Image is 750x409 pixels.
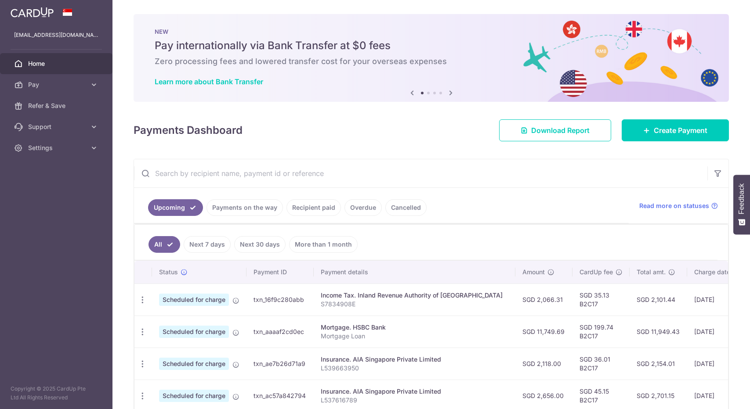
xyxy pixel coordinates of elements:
p: S7834908E [321,300,508,309]
a: Create Payment [622,119,729,141]
span: Download Report [531,125,590,136]
div: Insurance. AIA Singapore Private Limited [321,387,508,396]
p: Mortgage Loan [321,332,508,341]
a: All [149,236,180,253]
a: Upcoming [148,199,203,216]
a: Payments on the way [207,199,283,216]
img: Bank transfer banner [134,14,729,102]
td: SGD 2,101.44 [630,283,687,316]
td: txn_ae7b26d71a9 [246,348,314,380]
h5: Pay internationally via Bank Transfer at $0 fees [155,39,708,53]
td: txn_16f9c280abb [246,283,314,316]
span: Charge date [694,268,730,276]
div: Mortgage. HSBC Bank [321,323,508,332]
span: CardUp fee [580,268,613,276]
p: NEW [155,28,708,35]
span: Home [28,59,86,68]
td: SGD 11,949.43 [630,316,687,348]
p: L539663950 [321,364,508,373]
a: More than 1 month [289,236,358,253]
span: Create Payment [654,125,707,136]
div: Income Tax. Inland Revenue Authority of [GEOGRAPHIC_DATA] [321,291,508,300]
p: L537616789 [321,396,508,405]
td: txn_aaaaf2cd0ec [246,316,314,348]
div: Insurance. AIA Singapore Private Limited [321,355,508,364]
input: Search by recipient name, payment id or reference [134,159,707,187]
td: SGD 35.13 B2C17 [572,283,630,316]
span: Support [28,122,86,131]
span: Amount [522,268,545,276]
a: Cancelled [385,199,427,216]
img: CardUp [11,7,54,18]
h4: Payments Dashboard [134,122,243,138]
p: [EMAIL_ADDRESS][DOMAIN_NAME] [14,31,98,39]
span: Total amt. [637,268,666,276]
span: Pay [28,80,86,89]
span: Settings [28,144,86,152]
h6: Zero processing fees and lowered transfer cost for your overseas expenses [155,56,708,67]
td: [DATE] [687,348,747,380]
span: Read more on statuses [639,201,709,210]
th: Payment details [314,261,515,283]
a: Learn more about Bank Transfer [155,77,263,86]
a: Recipient paid [286,199,341,216]
td: SGD 36.01 B2C17 [572,348,630,380]
td: [DATE] [687,316,747,348]
a: Next 7 days [184,236,231,253]
td: SGD 2,118.00 [515,348,572,380]
td: [DATE] [687,283,747,316]
span: Refer & Save [28,101,86,110]
button: Feedback - Show survey [733,175,750,234]
span: Status [159,268,178,276]
td: SGD 199.74 B2C17 [572,316,630,348]
span: Scheduled for charge [159,390,229,402]
span: Scheduled for charge [159,326,229,338]
td: SGD 11,749.69 [515,316,572,348]
a: Next 30 days [234,236,286,253]
a: Download Report [499,119,611,141]
span: Feedback [738,183,746,214]
span: Scheduled for charge [159,358,229,370]
a: Overdue [344,199,382,216]
span: Scheduled for charge [159,294,229,306]
td: SGD 2,154.01 [630,348,687,380]
a: Read more on statuses [639,201,718,210]
td: SGD 2,066.31 [515,283,572,316]
th: Payment ID [246,261,314,283]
